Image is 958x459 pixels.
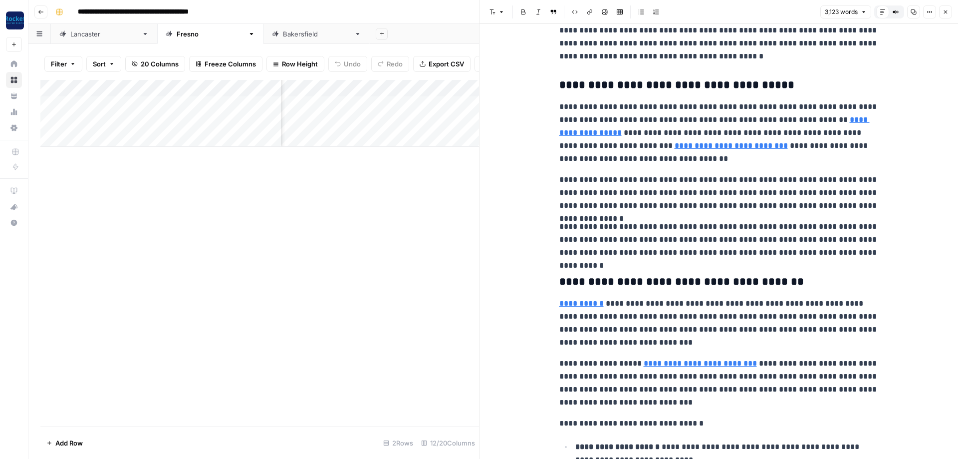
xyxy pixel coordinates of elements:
[371,56,409,72] button: Redo
[825,7,858,16] span: 3,123 words
[283,29,350,39] div: [GEOGRAPHIC_DATA]
[55,438,83,448] span: Add Row
[6,56,22,72] a: Home
[86,56,121,72] button: Sort
[44,56,82,72] button: Filter
[177,29,244,39] div: [GEOGRAPHIC_DATA]
[6,88,22,104] a: Your Data
[93,59,106,69] span: Sort
[6,8,22,33] button: Workspace: Rocket Pilots
[205,59,256,69] span: Freeze Columns
[51,59,67,69] span: Filter
[6,72,22,88] a: Browse
[6,120,22,136] a: Settings
[379,435,417,451] div: 2 Rows
[6,183,22,199] a: AirOps Academy
[189,56,262,72] button: Freeze Columns
[70,29,138,39] div: [GEOGRAPHIC_DATA]
[6,11,24,29] img: Rocket Pilots Logo
[6,199,21,214] div: What's new?
[429,59,464,69] span: Export CSV
[141,59,179,69] span: 20 Columns
[40,435,89,451] button: Add Row
[6,215,22,231] button: Help + Support
[417,435,479,451] div: 12/20 Columns
[344,59,361,69] span: Undo
[125,56,185,72] button: 20 Columns
[266,56,324,72] button: Row Height
[157,24,263,44] a: [GEOGRAPHIC_DATA]
[387,59,403,69] span: Redo
[6,199,22,215] button: What's new?
[51,24,157,44] a: [GEOGRAPHIC_DATA]
[413,56,471,72] button: Export CSV
[263,24,370,44] a: [GEOGRAPHIC_DATA]
[6,104,22,120] a: Usage
[282,59,318,69] span: Row Height
[820,5,871,18] button: 3,123 words
[328,56,367,72] button: Undo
